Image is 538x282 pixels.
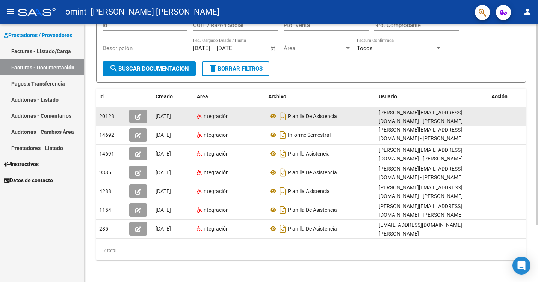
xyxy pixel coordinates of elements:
[379,166,463,189] span: [PERSON_NAME][EMAIL_ADDRESS][DOMAIN_NAME] - [PERSON_NAME] [PERSON_NAME]
[379,109,463,133] span: [PERSON_NAME][EMAIL_ADDRESS][DOMAIN_NAME] - [PERSON_NAME] [PERSON_NAME]
[278,223,288,235] i: Descargar documento
[156,132,171,138] span: [DATE]
[6,7,15,16] mat-icon: menu
[202,113,229,119] span: Integración
[202,61,269,76] button: Borrar Filtros
[265,88,376,105] datatable-header-cell: Archivo
[103,61,196,76] button: Buscar Documentacion
[153,88,194,105] datatable-header-cell: Creado
[288,226,337,232] span: Planilla De Asistencia
[288,132,331,138] span: Informe Semestral
[491,93,508,99] span: Acción
[212,45,215,52] span: –
[96,241,526,260] div: 7 total
[278,204,288,216] i: Descargar documento
[86,4,219,20] span: - [PERSON_NAME] [PERSON_NAME]
[278,110,288,122] i: Descargar documento
[284,45,345,52] span: Área
[4,31,72,39] span: Prestadores / Proveedores
[278,129,288,141] i: Descargar documento
[523,7,532,16] mat-icon: person
[278,148,288,160] i: Descargar documento
[288,113,337,119] span: Planilla De Asistencia
[156,188,171,194] span: [DATE]
[288,207,337,213] span: Planilla De Asistencia
[59,4,86,20] span: - omint
[156,151,171,157] span: [DATE]
[202,207,229,213] span: Integración
[288,188,330,194] span: Planilla Asistencia
[376,88,488,105] datatable-header-cell: Usuario
[99,207,111,213] span: 1154
[109,64,118,73] mat-icon: search
[99,188,111,194] span: 4288
[96,88,126,105] datatable-header-cell: Id
[268,93,286,99] span: Archivo
[379,127,463,150] span: [PERSON_NAME][EMAIL_ADDRESS][DOMAIN_NAME] - [PERSON_NAME] [PERSON_NAME]
[379,184,463,208] span: [PERSON_NAME][EMAIL_ADDRESS][DOMAIN_NAME] - [PERSON_NAME] [PERSON_NAME]
[202,151,229,157] span: Integración
[99,226,108,232] span: 285
[99,93,104,99] span: Id
[109,65,189,72] span: Buscar Documentacion
[357,45,373,52] span: Todos
[156,226,171,232] span: [DATE]
[512,256,530,274] div: Open Intercom Messenger
[379,203,463,226] span: [PERSON_NAME][EMAIL_ADDRESS][DOMAIN_NAME] - [PERSON_NAME] [PERSON_NAME]
[4,160,39,168] span: Instructivos
[156,113,171,119] span: [DATE]
[379,93,397,99] span: Usuario
[194,88,265,105] datatable-header-cell: Area
[202,188,229,194] span: Integración
[217,45,253,52] input: End date
[99,151,114,157] span: 14691
[209,65,263,72] span: Borrar Filtros
[99,169,111,175] span: 9385
[202,169,229,175] span: Integración
[193,45,210,52] input: Start date
[379,147,463,170] span: [PERSON_NAME][EMAIL_ADDRESS][DOMAIN_NAME] - [PERSON_NAME] [PERSON_NAME]
[99,132,114,138] span: 14692
[209,64,218,73] mat-icon: delete
[278,166,288,178] i: Descargar documento
[278,185,288,197] i: Descargar documento
[269,45,278,53] button: Open calendar
[379,222,465,237] span: [EMAIL_ADDRESS][DOMAIN_NAME] - [PERSON_NAME]
[202,132,229,138] span: Integración
[156,169,171,175] span: [DATE]
[4,176,53,184] span: Datos de contacto
[156,93,173,99] span: Creado
[288,151,330,157] span: Planilla Asistencia
[288,169,337,175] span: Planilla De Asistencia
[197,93,208,99] span: Area
[202,226,229,232] span: Integración
[488,88,526,105] datatable-header-cell: Acción
[156,207,171,213] span: [DATE]
[99,113,114,119] span: 20128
